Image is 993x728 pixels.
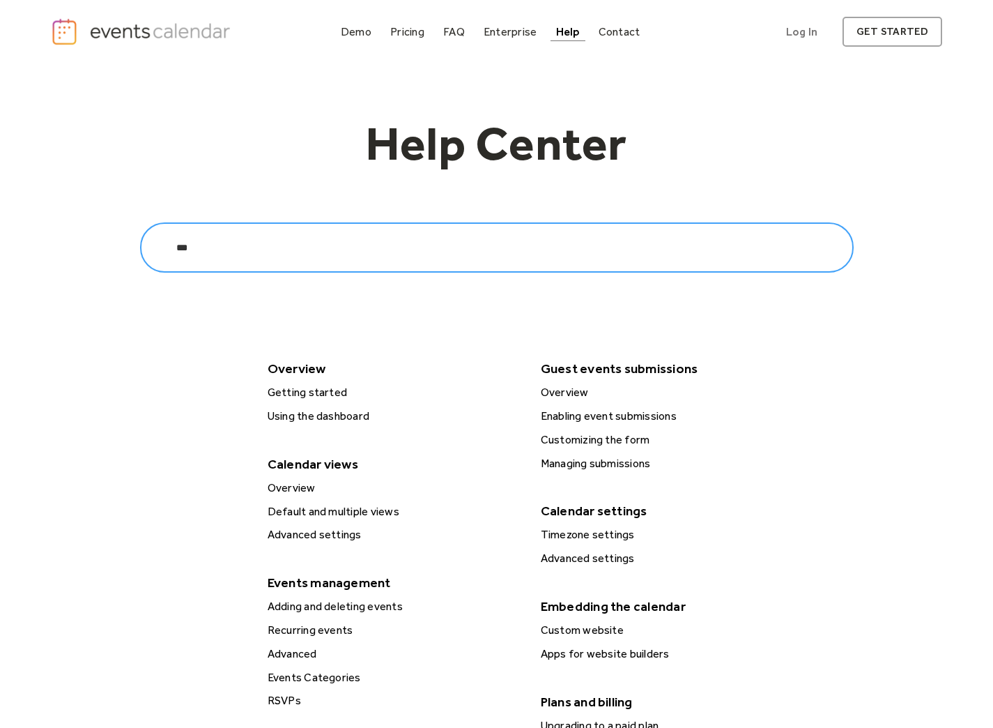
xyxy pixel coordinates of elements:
a: Apps for website builders [535,645,797,663]
div: Managing submissions [537,455,797,473]
a: RSVPs [262,692,524,710]
div: Enterprise [484,28,537,36]
div: Calendar views [261,452,523,476]
a: Events Categories [262,669,524,687]
div: Recurring events [263,621,524,639]
div: Pricing [390,28,424,36]
div: Advanced settings [537,549,797,568]
div: RSVPs [263,692,524,710]
div: Default and multiple views [263,503,524,521]
div: Plans and billing [534,690,796,714]
div: Overview [537,384,797,402]
a: get started [842,17,942,47]
div: Embedding the calendar [534,594,796,619]
a: Getting started [262,384,524,402]
div: Advanced [263,645,524,663]
a: Adding and deleting events [262,598,524,616]
a: Contact [593,22,646,41]
div: Getting started [263,384,524,402]
div: Events management [261,570,523,595]
div: Guest events submissions [534,356,796,381]
a: Enterprise [478,22,542,41]
div: Contact [599,28,640,36]
div: Adding and deleting events [263,598,524,616]
div: Timezone settings [537,526,797,544]
h1: Help Center [302,119,692,181]
div: Overview [261,356,523,381]
a: Timezone settings [535,526,797,544]
a: Enabling event submissions [535,407,797,425]
a: Default and multiple views [262,503,524,521]
a: Recurring events [262,621,524,639]
a: Overview [535,384,797,402]
a: Log In [772,17,831,47]
a: Advanced settings [262,526,524,544]
a: Pricing [385,22,430,41]
a: Using the dashboard [262,407,524,425]
div: Help [556,28,580,36]
div: Advanced settings [263,526,524,544]
div: Demo [341,28,371,36]
div: Enabling event submissions [537,407,797,425]
div: Calendar settings [534,499,796,523]
a: Demo [335,22,377,41]
a: Managing submissions [535,455,797,473]
div: FAQ [443,28,465,36]
a: home [51,17,235,46]
div: Events Categories [263,669,524,687]
a: Custom website [535,621,797,639]
a: Customizing the form [535,431,797,449]
a: FAQ [438,22,470,41]
a: Advanced settings [535,549,797,568]
a: Overview [262,479,524,497]
div: Overview [263,479,524,497]
div: Apps for website builders [537,645,797,663]
div: Custom website [537,621,797,639]
a: Help [551,22,585,41]
div: Customizing the form [537,431,797,449]
a: Advanced [262,645,524,663]
div: Using the dashboard [263,407,524,425]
